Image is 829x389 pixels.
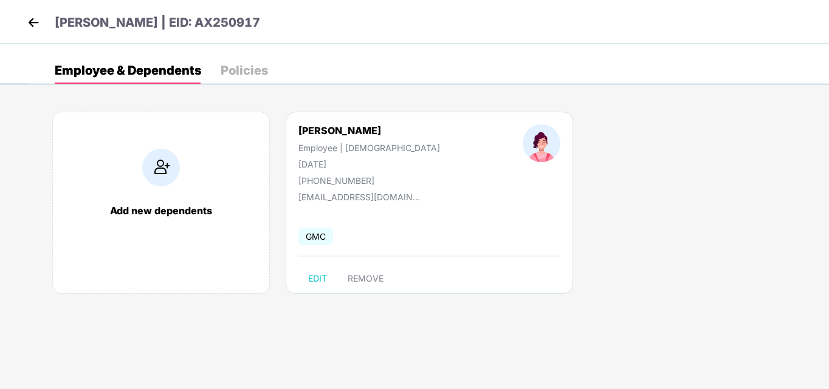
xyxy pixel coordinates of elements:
p: [PERSON_NAME] | EID: AX250917 [55,13,260,32]
img: addIcon [142,149,180,186]
span: REMOVE [348,274,384,283]
img: profileImage [523,124,560,162]
div: [PERSON_NAME] [298,124,440,137]
img: back [24,13,43,32]
div: Policies [221,64,268,76]
div: [DATE] [298,159,440,169]
button: REMOVE [338,269,393,288]
span: EDIT [308,274,327,283]
button: EDIT [298,269,337,288]
div: [EMAIL_ADDRESS][DOMAIN_NAME] [298,192,420,202]
span: GMC [298,228,333,245]
div: [PHONE_NUMBER] [298,175,440,186]
div: Employee & Dependents [55,64,201,76]
div: Add new dependents [65,205,257,217]
div: Employee | [DEMOGRAPHIC_DATA] [298,143,440,153]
